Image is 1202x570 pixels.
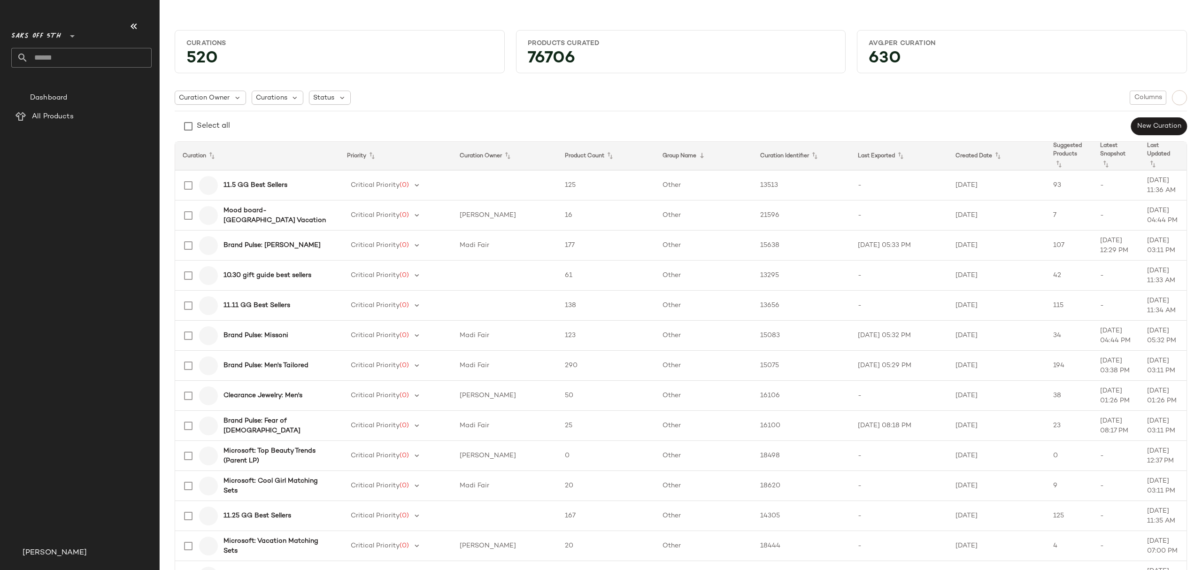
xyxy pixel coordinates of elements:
[1046,381,1093,411] td: 38
[850,531,948,561] td: -
[452,200,558,231] td: [PERSON_NAME]
[400,482,409,489] span: (0)
[400,332,409,339] span: (0)
[655,351,753,381] td: Other
[32,111,74,122] span: All Products
[351,272,400,279] span: Critical Priority
[223,331,288,340] b: Brand Pulse: Missoni
[351,242,400,249] span: Critical Priority
[351,212,400,219] span: Critical Priority
[223,240,321,250] b: Brand Pulse: [PERSON_NAME]
[1140,351,1187,381] td: [DATE] 03:11 PM
[223,300,290,310] b: 11.11 GG Best Sellers
[1140,170,1187,200] td: [DATE] 11:36 AM
[223,361,308,370] b: Brand Pulse: Men's Tailored
[1134,94,1162,101] span: Columns
[948,351,1046,381] td: [DATE]
[655,231,753,261] td: Other
[1140,411,1187,441] td: [DATE] 03:11 PM
[1140,321,1187,351] td: [DATE] 05:32 PM
[175,142,339,170] th: Curation
[1046,261,1093,291] td: 42
[339,142,452,170] th: Priority
[753,471,850,501] td: 18620
[1046,231,1093,261] td: 107
[452,531,558,561] td: [PERSON_NAME]
[655,381,753,411] td: Other
[1093,170,1140,200] td: -
[400,542,409,549] span: (0)
[850,411,948,441] td: [DATE] 08:18 PM
[948,170,1046,200] td: [DATE]
[1093,381,1140,411] td: [DATE] 01:26 PM
[557,142,655,170] th: Product Count
[179,52,501,69] div: 520
[1093,142,1140,170] th: Latest Snapshot
[948,501,1046,531] td: [DATE]
[753,321,850,351] td: 15083
[1093,411,1140,441] td: [DATE] 08:17 PM
[1093,441,1140,471] td: -
[452,351,558,381] td: Madi Fair
[948,321,1046,351] td: [DATE]
[948,471,1046,501] td: [DATE]
[452,321,558,351] td: Madi Fair
[179,93,230,103] span: Curation Owner
[520,52,842,69] div: 76706
[753,291,850,321] td: 13656
[1140,381,1187,411] td: [DATE] 01:26 PM
[557,200,655,231] td: 16
[400,392,409,399] span: (0)
[557,531,655,561] td: 20
[400,242,409,249] span: (0)
[850,471,948,501] td: -
[1093,501,1140,531] td: -
[351,512,400,519] span: Critical Priority
[223,446,328,466] b: Microsoft: Top Beauty Trends (Parent LP)
[753,200,850,231] td: 21596
[1093,321,1140,351] td: [DATE] 04:44 PM
[1093,471,1140,501] td: -
[223,206,328,225] b: Mood board- [GEOGRAPHIC_DATA] Vacation
[528,39,834,48] div: Products Curated
[223,416,328,436] b: Brand Pulse: Fear of [DEMOGRAPHIC_DATA]
[753,261,850,291] td: 13295
[351,452,400,459] span: Critical Priority
[400,302,409,309] span: (0)
[861,52,1183,69] div: 630
[256,93,287,103] span: Curations
[557,231,655,261] td: 177
[313,93,334,103] span: Status
[753,441,850,471] td: 18498
[753,170,850,200] td: 13513
[1046,291,1093,321] td: 115
[557,351,655,381] td: 290
[655,170,753,200] td: Other
[557,501,655,531] td: 167
[1140,501,1187,531] td: [DATE] 11:35 AM
[351,332,400,339] span: Critical Priority
[1046,351,1093,381] td: 194
[655,142,753,170] th: Group Name
[1140,291,1187,321] td: [DATE] 11:34 AM
[753,531,850,561] td: 18444
[1140,261,1187,291] td: [DATE] 11:33 AM
[850,261,948,291] td: -
[1046,531,1093,561] td: 4
[1046,471,1093,501] td: 9
[557,170,655,200] td: 125
[351,392,400,399] span: Critical Priority
[400,422,409,429] span: (0)
[452,441,558,471] td: [PERSON_NAME]
[753,231,850,261] td: 15638
[557,441,655,471] td: 0
[400,212,409,219] span: (0)
[850,291,948,321] td: -
[452,471,558,501] td: Madi Fair
[655,471,753,501] td: Other
[655,291,753,321] td: Other
[850,142,948,170] th: Last Exported
[948,200,1046,231] td: [DATE]
[186,39,493,48] div: Curations
[1137,123,1181,130] span: New Curation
